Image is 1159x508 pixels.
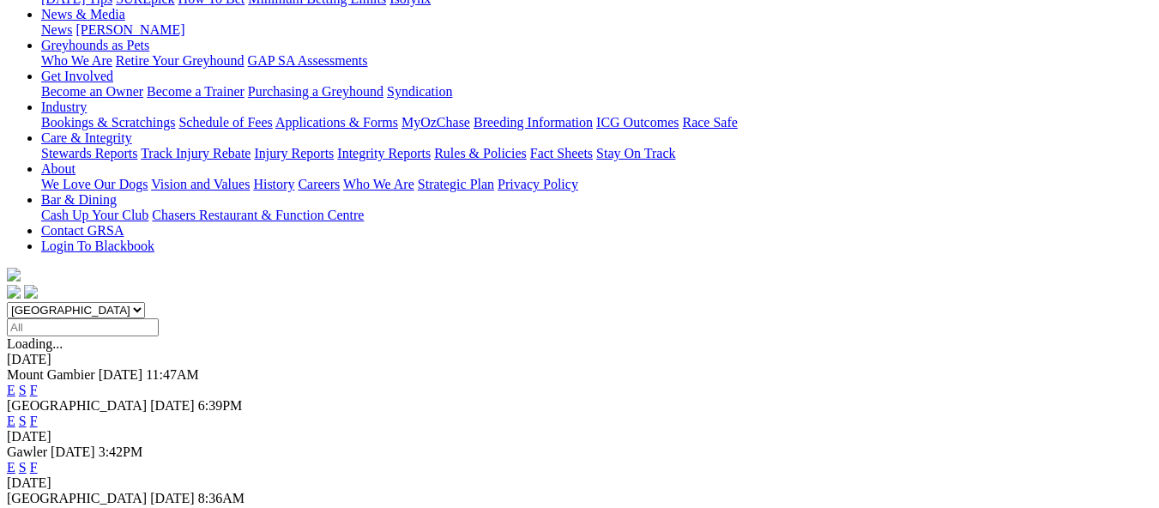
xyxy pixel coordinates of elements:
div: [DATE] [7,475,1152,491]
a: Cash Up Your Club [41,208,148,222]
a: Breeding Information [474,115,593,130]
img: logo-grsa-white.png [7,268,21,281]
span: [DATE] [51,444,95,459]
a: Get Involved [41,69,113,83]
a: Careers [298,177,340,191]
div: About [41,177,1152,192]
span: [GEOGRAPHIC_DATA] [7,398,147,413]
span: [DATE] [99,367,143,382]
a: Vision and Values [151,177,250,191]
a: MyOzChase [401,115,470,130]
a: F [30,383,38,397]
a: Login To Blackbook [41,239,154,253]
span: Mount Gambier [7,367,95,382]
a: S [19,383,27,397]
a: Bookings & Scratchings [41,115,175,130]
span: 6:39PM [198,398,243,413]
a: E [7,414,15,428]
a: Chasers Restaurant & Function Centre [152,208,364,222]
a: Applications & Forms [275,115,398,130]
a: ICG Outcomes [596,115,679,130]
a: S [19,460,27,475]
a: GAP SA Assessments [248,53,368,68]
a: News & Media [41,7,125,21]
a: Stewards Reports [41,146,137,160]
a: Become a Trainer [147,84,244,99]
a: F [30,414,38,428]
a: Schedule of Fees [178,115,272,130]
a: Retire Your Greyhound [116,53,244,68]
span: 8:36AM [198,491,244,505]
a: History [253,177,294,191]
div: [DATE] [7,429,1152,444]
a: Privacy Policy [498,177,578,191]
a: Rules & Policies [434,146,527,160]
a: Bar & Dining [41,192,117,207]
a: Become an Owner [41,84,143,99]
span: 3:42PM [99,444,143,459]
div: Get Involved [41,84,1152,100]
a: Fact Sheets [530,146,593,160]
span: [DATE] [150,491,195,505]
img: facebook.svg [7,285,21,299]
span: 11:47AM [146,367,199,382]
a: F [30,460,38,475]
div: [DATE] [7,352,1152,367]
a: We Love Our Dogs [41,177,148,191]
span: Gawler [7,444,47,459]
div: Care & Integrity [41,146,1152,161]
a: Race Safe [682,115,737,130]
span: [GEOGRAPHIC_DATA] [7,491,147,505]
div: News & Media [41,22,1152,38]
a: Injury Reports [254,146,334,160]
a: About [41,161,75,176]
input: Select date [7,318,159,336]
a: Industry [41,100,87,114]
a: S [19,414,27,428]
a: Strategic Plan [418,177,494,191]
a: News [41,22,72,37]
div: Greyhounds as Pets [41,53,1152,69]
span: [DATE] [150,398,195,413]
a: Who We Are [41,53,112,68]
a: [PERSON_NAME] [75,22,184,37]
img: twitter.svg [24,285,38,299]
a: Contact GRSA [41,223,124,238]
span: Loading... [7,336,63,351]
a: Who We Are [343,177,414,191]
div: Industry [41,115,1152,130]
a: Purchasing a Greyhound [248,84,383,99]
a: E [7,460,15,475]
a: Integrity Reports [337,146,431,160]
div: Bar & Dining [41,208,1152,223]
a: Syndication [387,84,452,99]
a: Track Injury Rebate [141,146,251,160]
a: Care & Integrity [41,130,132,145]
a: E [7,383,15,397]
a: Greyhounds as Pets [41,38,149,52]
a: Stay On Track [596,146,675,160]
